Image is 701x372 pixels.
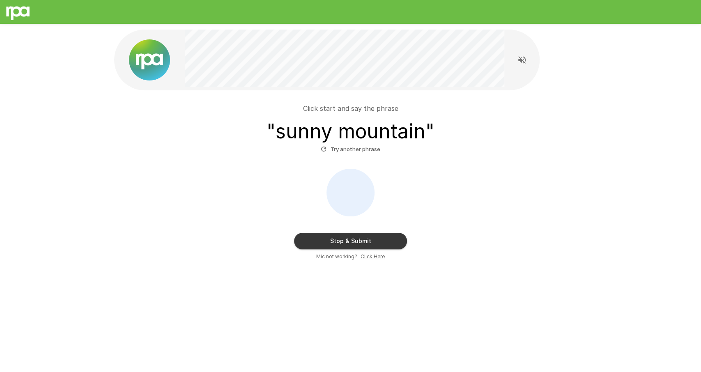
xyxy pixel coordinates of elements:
[361,253,385,259] u: Click Here
[514,52,530,68] button: Read questions aloud
[267,120,434,143] h3: " sunny mountain "
[316,253,357,261] span: Mic not working?
[319,143,382,156] button: Try another phrase
[294,233,407,249] button: Stop & Submit
[303,103,398,113] p: Click start and say the phrase
[129,39,170,80] img: new%2520logo%2520(1).png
